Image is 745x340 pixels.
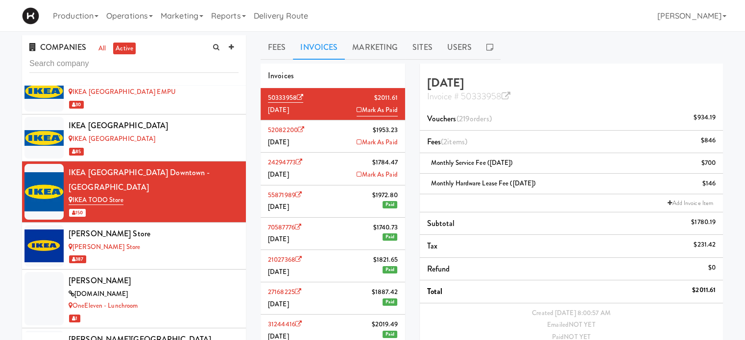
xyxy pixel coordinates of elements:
[694,239,716,251] div: $231.42
[69,242,140,251] a: [PERSON_NAME] Store
[427,240,437,251] span: Tax
[427,76,716,102] h4: [DATE]
[22,7,39,24] img: Micromart
[69,255,86,263] span: 387
[261,282,405,315] li: 27168225$1887.42[DATE]Paid
[373,254,398,266] span: $1821.65
[268,299,289,309] span: [DATE]
[383,298,397,306] span: Paid
[427,286,443,297] span: Total
[69,315,80,322] span: 1
[268,93,303,103] a: 50333958
[69,87,176,96] a: IKEA [GEOGRAPHIC_DATA] EMPU
[383,233,397,241] span: Paid
[372,189,398,202] span: $1972.80
[569,320,596,329] span: NOT YET
[69,209,86,217] span: 150
[420,153,723,174] li: Monthly Service Fee ([DATE])$700
[69,134,155,143] a: IKEA [GEOGRAPHIC_DATA]
[69,301,138,310] a: OneEleven - Lunchroom
[470,113,489,124] ng-pluralize: orders
[357,169,397,181] a: Mark As Paid
[372,286,398,298] span: $1887.42
[69,118,239,133] div: IKEA [GEOGRAPHIC_DATA]
[69,227,239,241] div: [PERSON_NAME] Store
[268,137,289,147] span: [DATE]
[427,113,492,124] span: Vouchers
[96,43,108,55] a: all
[383,201,397,208] span: Paid
[427,136,467,147] span: Fees
[261,153,405,185] li: 24294773$1784.47[DATE]Mark As Paid
[383,266,397,273] span: Paid
[268,267,289,276] span: [DATE]
[268,319,302,329] a: 31244416
[22,161,246,223] li: IKEA [GEOGRAPHIC_DATA] Downtown - [GEOGRAPHIC_DATA]IKEA TODO Store 150
[29,55,239,73] input: Search company
[427,263,450,274] span: Refund
[22,223,246,270] li: [PERSON_NAME] Store[PERSON_NAME] Store 387
[268,223,301,232] a: 70587776
[373,222,398,234] span: $1740.73
[431,179,536,188] span: Monthly Hardware Lease Fee ([DATE])
[69,101,84,109] span: 30
[694,112,716,124] div: $934.19
[268,190,302,200] a: 55871989
[268,234,289,244] span: [DATE]
[383,331,397,338] span: Paid
[420,174,723,194] li: Monthly Hardware Lease Fee ([DATE])$146
[268,170,289,179] span: [DATE]
[691,216,716,228] div: $1780.19
[373,124,398,136] span: $1953.23
[261,35,293,60] a: Fees
[69,165,239,194] div: IKEA [GEOGRAPHIC_DATA] Downtown - [GEOGRAPHIC_DATA]
[268,125,304,135] a: 52082200
[69,273,239,288] div: [PERSON_NAME]
[701,157,716,169] div: $700
[268,70,294,81] span: Invoices
[268,105,289,114] span: [DATE]
[427,218,455,229] span: Subtotal
[372,157,398,169] span: $1784.47
[261,250,405,282] li: 21027368$1821.65[DATE]Paid
[29,42,86,53] span: COMPANIES
[427,319,716,331] div: Emailed
[708,262,716,274] div: $0
[22,68,246,115] li: IKEA [GEOGRAPHIC_DATA] EMPUIKEA [GEOGRAPHIC_DATA] EMPU 30
[293,35,345,60] a: Invoices
[692,284,716,296] div: $2011.61
[268,287,301,296] a: 27168225
[357,136,397,149] a: Mark As Paid
[22,114,246,161] li: IKEA [GEOGRAPHIC_DATA]IKEA [GEOGRAPHIC_DATA] 85
[441,136,467,147] span: (2 )
[357,104,397,117] a: Mark As Paid
[22,270,246,328] li: [PERSON_NAME][DOMAIN_NAME]OneEleven - Lunchroom 1
[113,43,136,55] a: active
[701,135,716,147] div: $846
[374,92,398,104] span: $2011.61
[372,318,398,331] span: $2019.49
[69,195,123,205] a: IKEA TODO Store
[405,35,440,60] a: Sites
[702,178,716,190] div: $146
[427,90,510,103] a: Invoice # 50333958
[268,255,302,264] a: 21027368
[456,113,491,124] span: (219 )
[261,218,405,250] li: 70587776$1740.73[DATE]Paid
[427,307,716,319] div: Created [DATE] 8:00:57 AM
[268,158,302,167] a: 24294773
[345,35,405,60] a: Marketing
[261,88,405,120] li: 50333958$2011.61[DATE]Mark As Paid
[665,198,716,208] a: Add Invoice Item
[447,136,465,147] ng-pluralize: items
[69,148,84,156] span: 85
[268,202,289,211] span: [DATE]
[261,120,405,153] li: 52082200$1953.23[DATE]Mark As Paid
[431,158,513,167] span: Monthly Service Fee ([DATE])
[261,185,405,218] li: 55871989$1972.80[DATE]Paid
[69,288,239,300] div: [DOMAIN_NAME]
[440,35,480,60] a: Users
